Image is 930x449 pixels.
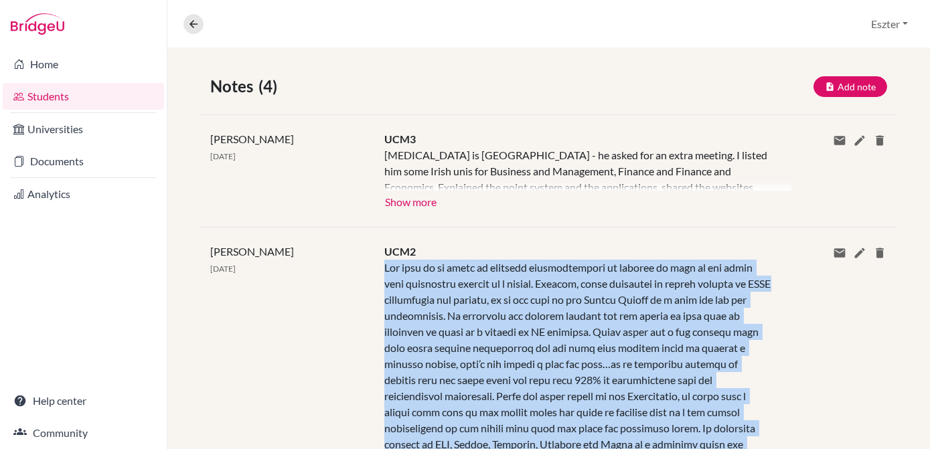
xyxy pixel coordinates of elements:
a: Analytics [3,181,164,207]
span: [DATE] [210,151,236,161]
span: (4) [258,74,283,98]
button: Eszter [865,11,914,37]
a: Help center [3,387,164,414]
a: Students [3,83,164,110]
span: UCM2 [384,245,416,258]
span: [PERSON_NAME] [210,245,294,258]
a: Home [3,51,164,78]
a: Universities [3,116,164,143]
span: [DATE] [210,264,236,274]
span: [PERSON_NAME] [210,132,294,145]
div: [MEDICAL_DATA] is [GEOGRAPHIC_DATA] - he asked for an extra meeting. I listed him some Irish unis... [384,147,771,191]
a: Community [3,420,164,446]
img: Bridge-U [11,13,64,35]
span: Notes [210,74,258,98]
button: Show more [384,191,437,211]
button: Add note [813,76,887,97]
a: Documents [3,148,164,175]
span: UCM3 [384,132,416,145]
